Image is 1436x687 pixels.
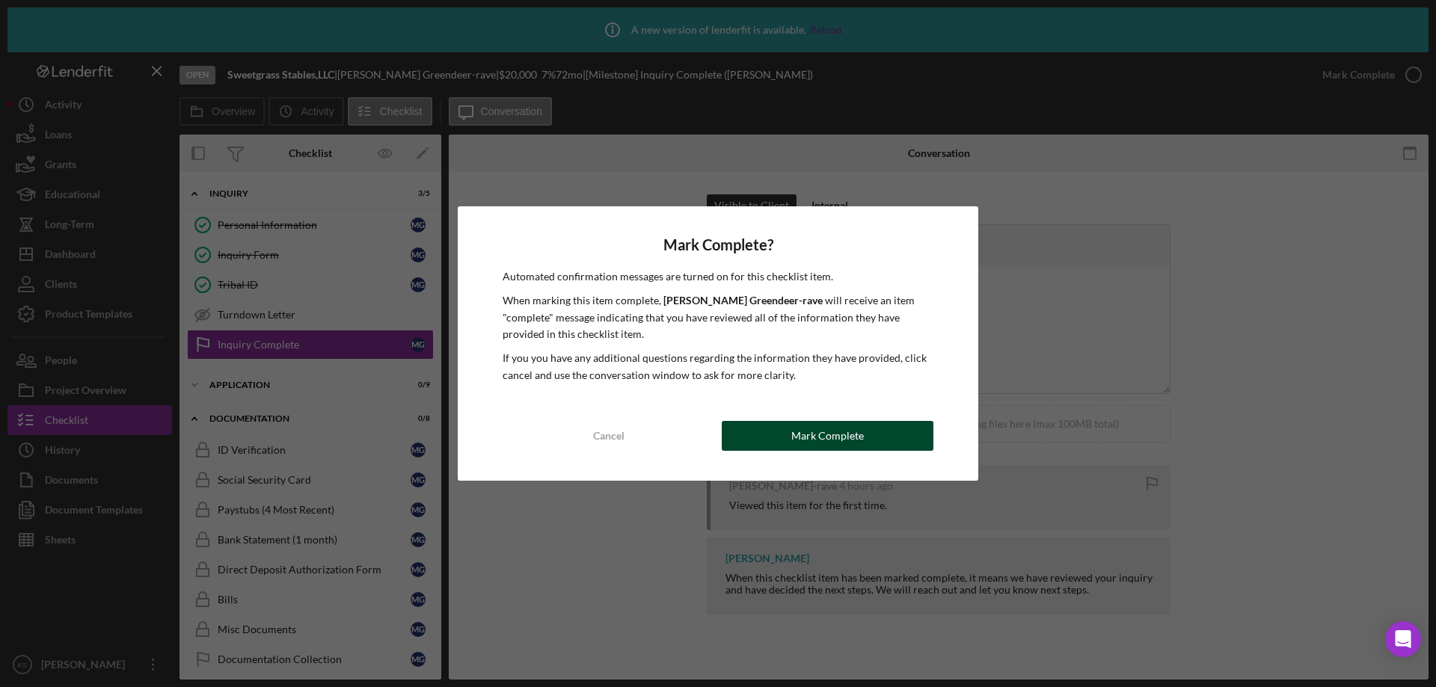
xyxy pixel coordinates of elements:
div: Cancel [593,421,625,451]
button: Cancel [503,421,714,451]
div: Mark Complete [791,421,864,451]
b: [PERSON_NAME] Greendeer-rave [663,294,823,306]
button: Mark Complete [722,421,933,451]
p: Automated confirmation messages are turned on for this checklist item. [503,268,933,285]
h4: Mark Complete? [503,236,933,253]
p: If you you have any additional questions regarding the information they have provided, click canc... [503,350,933,383]
p: When marking this item complete, will receive an item "complete" message indicating that you have... [503,292,933,342]
div: Open Intercom Messenger [1385,621,1421,657]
